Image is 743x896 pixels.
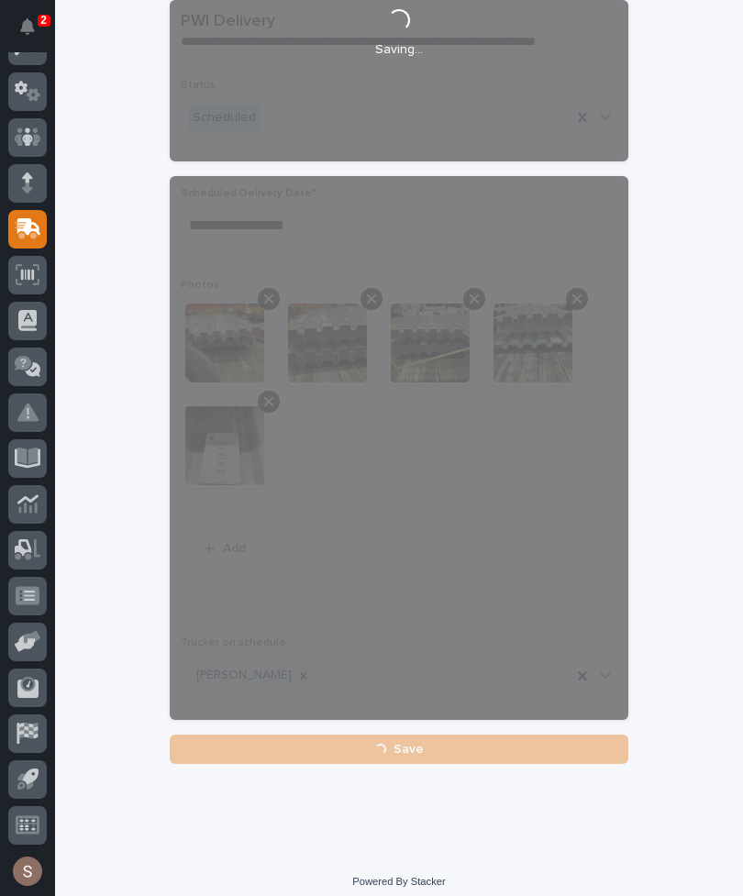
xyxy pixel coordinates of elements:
[170,735,628,764] button: Save
[8,7,47,46] button: Notifications
[8,852,47,890] button: users-avatar
[40,14,47,27] p: 2
[23,18,47,48] div: Notifications2
[394,741,424,758] span: Save
[375,42,423,58] p: Saving…
[352,876,445,887] a: Powered By Stacker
